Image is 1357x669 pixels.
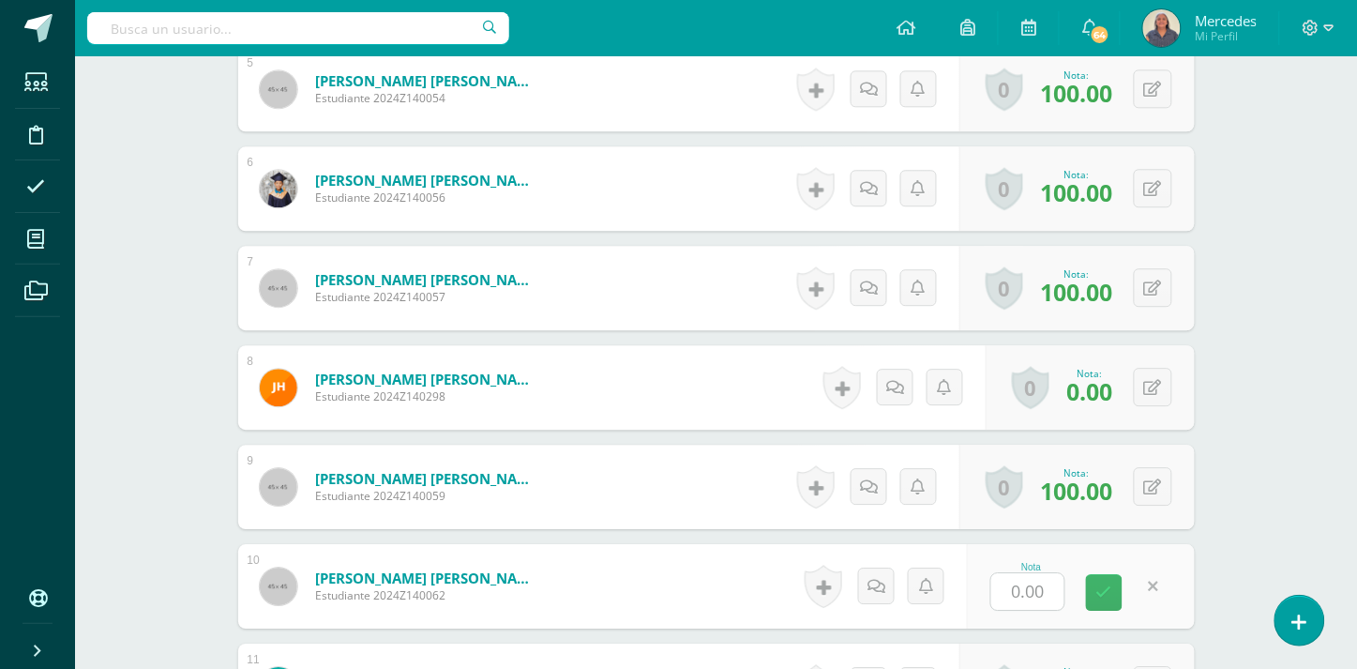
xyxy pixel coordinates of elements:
[315,190,540,205] span: Estudiante 2024Z140056
[315,569,540,587] a: [PERSON_NAME] [PERSON_NAME]
[1067,375,1113,407] span: 0.00
[315,488,540,504] span: Estudiante 2024Z140059
[1041,267,1113,281] div: Nota:
[1041,176,1113,208] span: 100.00
[260,369,297,406] img: 50fbdbbcd2554711947c7fc0e44596ed.png
[986,266,1023,310] a: 0
[260,568,297,605] img: 45x45
[315,90,540,106] span: Estudiante 2024Z140054
[260,468,297,506] img: 45x45
[260,70,297,108] img: 45x45
[1067,367,1113,380] div: Nota:
[315,289,540,305] span: Estudiante 2024Z140057
[986,465,1023,509] a: 0
[990,562,1073,572] div: Nota
[1041,466,1113,479] div: Nota:
[315,71,540,90] a: [PERSON_NAME] [PERSON_NAME]
[1041,276,1113,308] span: 100.00
[315,469,540,488] a: [PERSON_NAME] [PERSON_NAME]
[1195,11,1257,30] span: Mercedes
[986,68,1023,111] a: 0
[1041,68,1113,82] div: Nota:
[986,167,1023,210] a: 0
[87,12,509,44] input: Busca un usuario...
[260,170,297,207] img: 6113834f37b23714b056c5962299d8ec.png
[315,388,540,404] span: Estudiante 2024Z140298
[315,587,540,603] span: Estudiante 2024Z140062
[1041,475,1113,507] span: 100.00
[1041,168,1113,181] div: Nota:
[315,370,540,388] a: [PERSON_NAME] [PERSON_NAME]
[315,270,540,289] a: [PERSON_NAME] [PERSON_NAME]
[1090,24,1110,45] span: 64
[260,269,297,307] img: 45x45
[1143,9,1181,47] img: 349f28f2f3b696b4e6c9a4fec5dddc87.png
[1041,77,1113,109] span: 100.00
[991,573,1064,610] input: 0-100.0
[1012,366,1049,409] a: 0
[315,171,540,190] a: [PERSON_NAME] [PERSON_NAME]
[1195,28,1257,44] span: Mi Perfil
